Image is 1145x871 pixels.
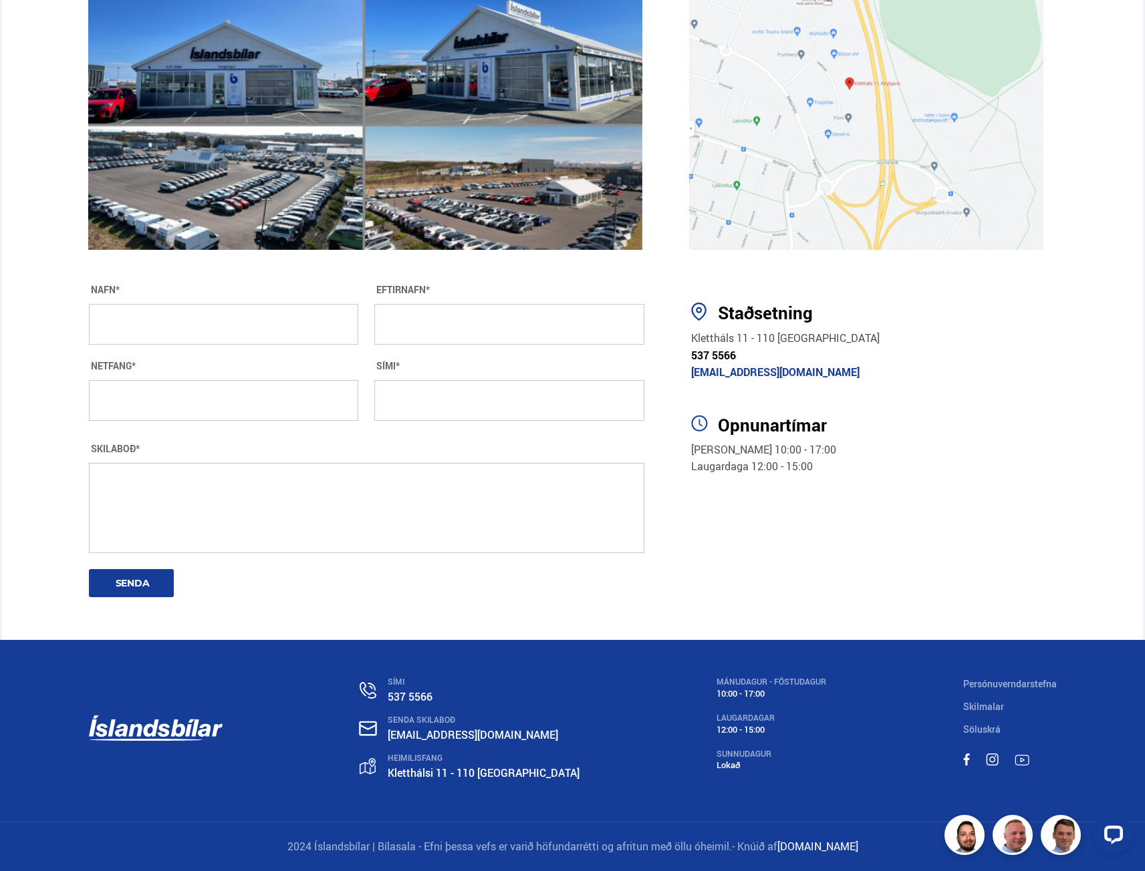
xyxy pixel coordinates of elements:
[691,303,707,321] img: pw9sMCDar5Ii6RG5.svg
[717,713,826,723] div: LAUGARDAGAR
[1015,755,1029,765] img: TPE2foN3MBv8dG_-.svg
[89,444,645,454] div: SKILABOÐ*
[963,753,970,765] img: sWpC3iNHV7nfMC_m.svg
[374,361,644,371] div: SÍMI*
[963,700,1004,713] a: Skilmalar
[89,569,174,597] button: SENDA
[89,361,359,371] div: NETFANG*
[946,817,987,857] img: nhp88E3Fdnt1Opn2.png
[388,689,432,704] a: 537 5566
[717,677,826,687] div: MÁNUDAGUR - FÖSTUDAGUR
[995,817,1035,857] img: siFngHWaQ9KaOqBr.png
[89,839,1057,854] p: 2024 Íslandsbílar | Bílasala - Efni þessa vefs er varið höfundarrétti og afritun með öllu óheimil.
[89,285,359,295] div: NAFN*
[717,749,826,759] div: SUNNUDAGUR
[691,331,880,345] a: Klettháls 11 - 110 [GEOGRAPHIC_DATA]
[691,365,860,379] a: [EMAIL_ADDRESS][DOMAIN_NAME]
[963,677,1057,690] a: Persónuverndarstefna
[718,415,1056,435] h3: Opnunartímar
[360,682,376,699] img: n0V2lOsqF3l1V2iz.svg
[963,723,1001,735] a: Söluskrá
[359,721,377,736] img: nHj8e-n-aHgjukTg.svg
[388,753,580,763] div: HEIMILISFANG
[777,839,858,854] a: [DOMAIN_NAME]
[691,415,708,431] img: 5L2kbIWUWlfci3BR.svg
[1043,817,1083,857] img: FbJEzSuNWCJXmdc-.webp
[360,758,376,775] img: gp4YpyYFnEr45R34.svg
[986,753,999,765] img: MACT0LfU9bBTv6h5.svg
[388,765,580,780] a: Kletthálsi 11 - 110 [GEOGRAPHIC_DATA]
[388,677,580,687] div: SÍMI
[718,303,1056,323] div: Staðsetning
[1083,809,1139,865] iframe: LiveChat chat widget
[374,285,644,295] div: EFTIRNAFN*
[691,442,836,474] span: [PERSON_NAME] 10:00 - 17:00 Laugardaga 12:00 - 15:00
[717,725,826,735] div: 12:00 - 15:00
[732,839,777,854] span: - Knúið af
[388,715,580,725] div: SENDA SKILABOÐ
[717,760,826,770] div: Lokað
[388,727,558,742] a: [EMAIL_ADDRESS][DOMAIN_NAME]
[717,689,826,699] div: 10:00 - 17:00
[691,348,736,363] a: 537 5566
